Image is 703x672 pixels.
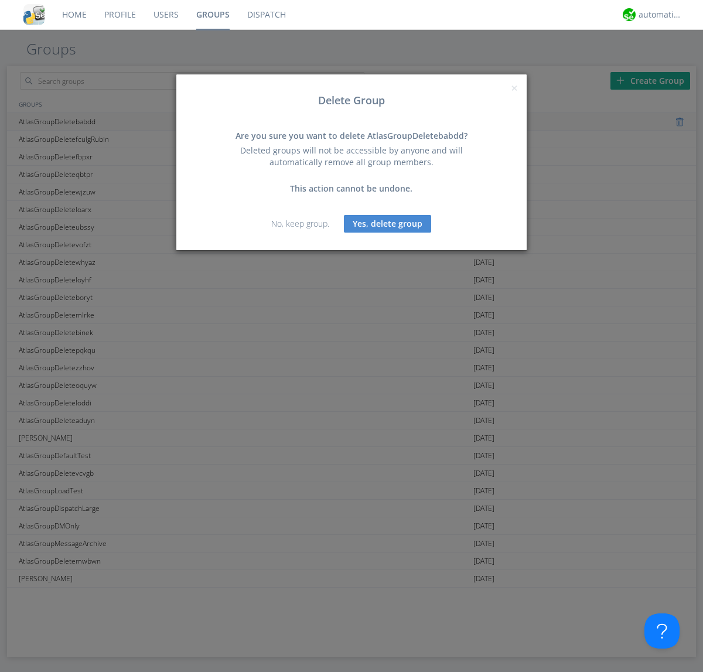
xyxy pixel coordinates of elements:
a: No, keep group. [271,218,329,229]
button: Yes, delete group [344,215,431,233]
span: × [511,80,518,96]
img: d2d01cd9b4174d08988066c6d424eccd [623,8,636,21]
div: automation+atlas [639,9,682,21]
img: cddb5a64eb264b2086981ab96f4c1ba7 [23,4,45,25]
div: Are you sure you want to delete AtlasGroupDeletebabdd? [226,130,477,142]
div: This action cannot be undone. [226,183,477,195]
div: Deleted groups will not be accessible by anyone and will automatically remove all group members. [226,145,477,168]
h3: Delete Group [185,95,518,107]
